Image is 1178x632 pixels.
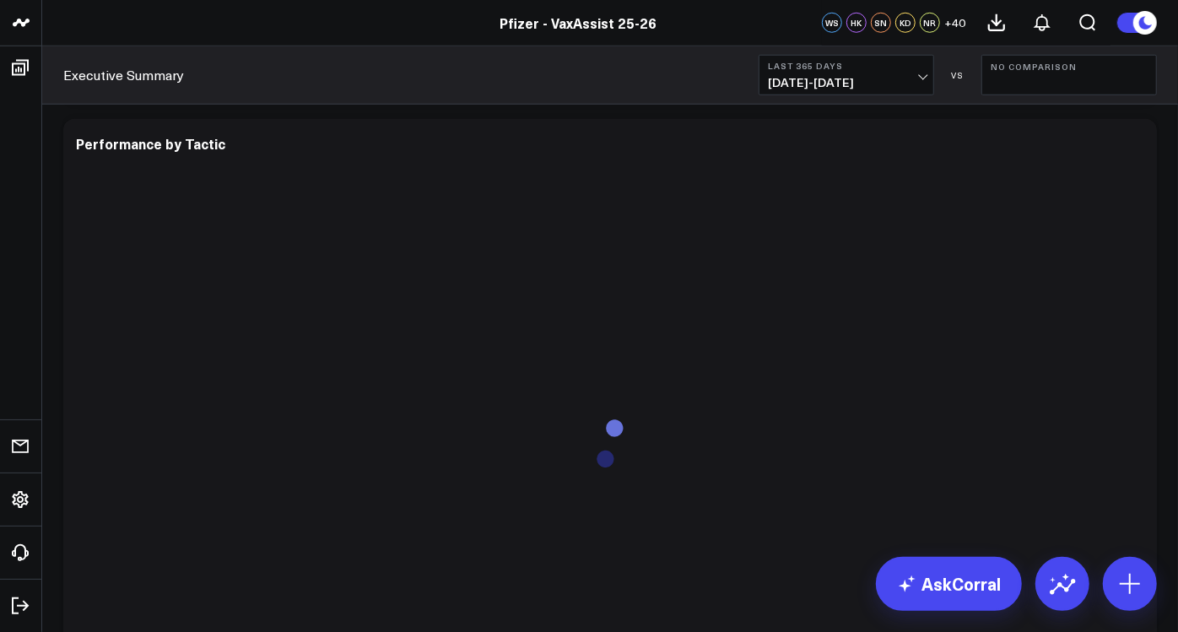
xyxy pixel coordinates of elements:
[920,13,940,33] div: NR
[768,76,925,89] span: [DATE] - [DATE]
[768,61,925,71] b: Last 365 Days
[63,66,184,84] a: Executive Summary
[981,55,1157,95] button: No Comparison
[895,13,916,33] div: KD
[76,134,225,153] div: Performance by Tactic
[943,70,973,80] div: VS
[991,62,1148,72] b: No Comparison
[846,13,867,33] div: HK
[944,13,965,33] button: +40
[871,13,891,33] div: SN
[759,55,934,95] button: Last 365 Days[DATE]-[DATE]
[944,17,965,29] span: + 40
[500,14,657,32] a: Pfizer - VaxAssist 25-26
[876,557,1022,611] a: AskCorral
[822,13,842,33] div: WS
